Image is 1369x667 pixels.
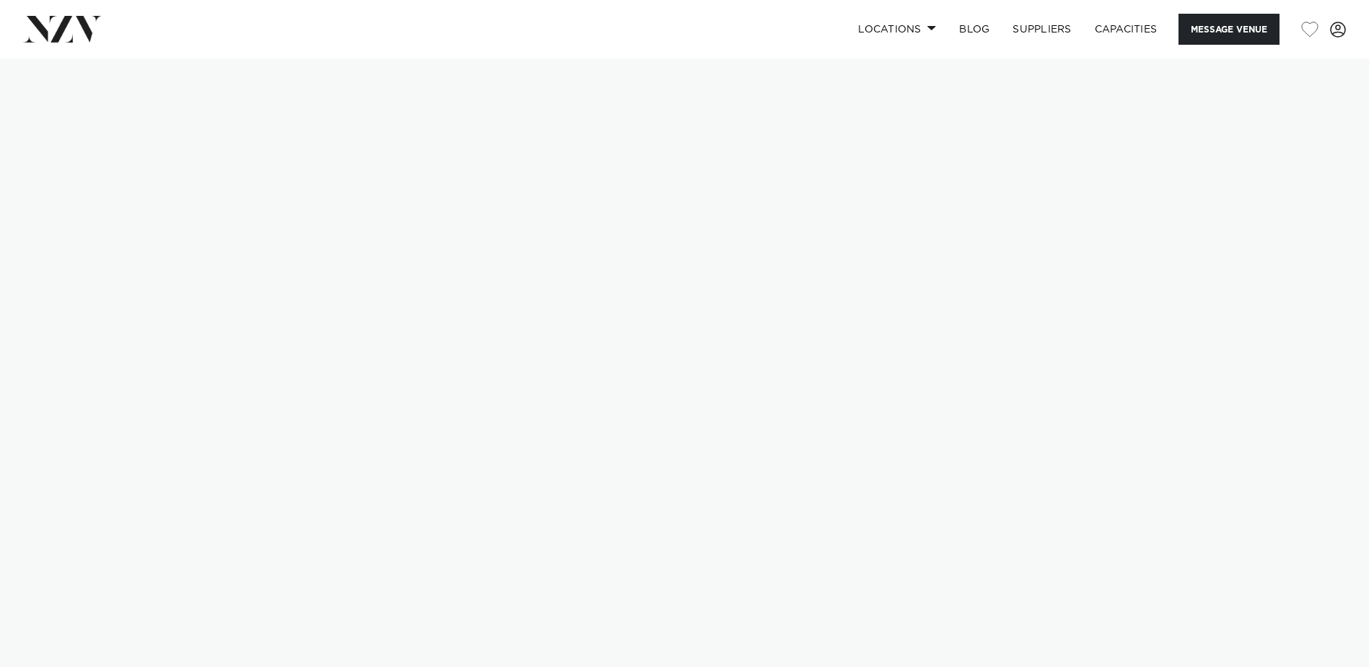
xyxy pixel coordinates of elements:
a: Capacities [1083,14,1169,45]
a: BLOG [948,14,1001,45]
a: SUPPLIERS [1001,14,1082,45]
img: nzv-logo.png [23,16,102,42]
a: Locations [847,14,948,45]
button: Message Venue [1178,14,1280,45]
